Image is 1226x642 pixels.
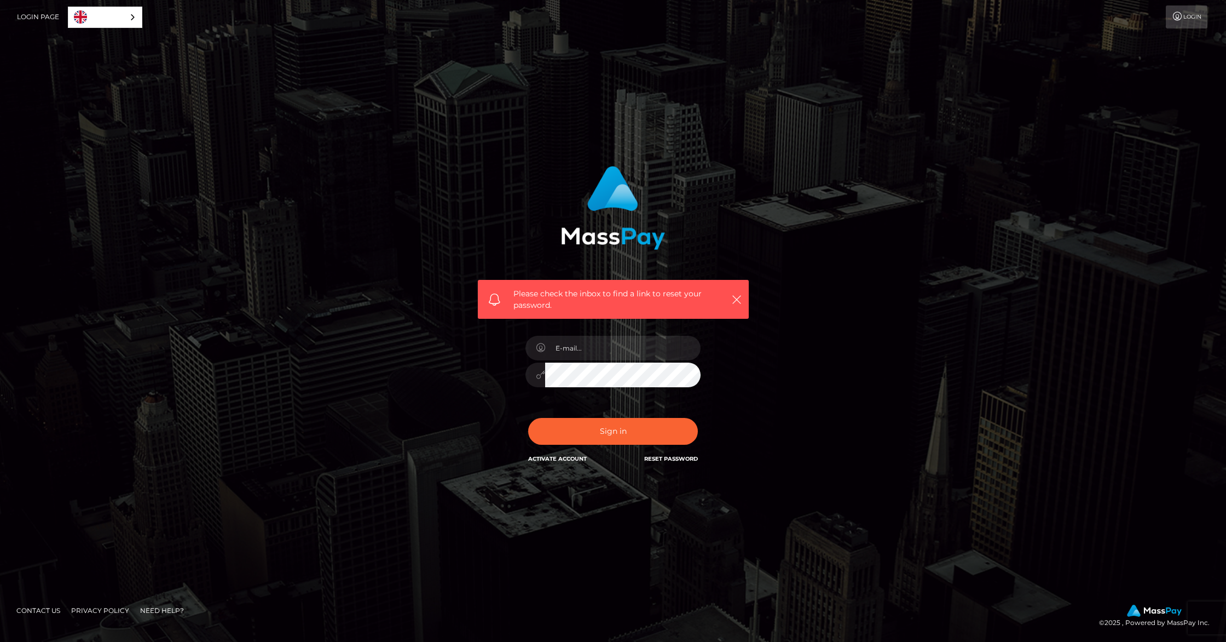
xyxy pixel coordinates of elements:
[644,455,698,462] a: Reset Password
[513,288,713,311] span: Please check the inbox to find a link to reset your password.
[1166,5,1207,28] a: Login
[17,5,59,28] a: Login Page
[561,166,665,250] img: MassPay Login
[12,602,65,619] a: Contact Us
[928,546,952,570] button: Close
[545,336,701,360] input: E-mail...
[25,563,60,598] button: Cookies
[1099,605,1218,629] div: © 2025 , Powered by MassPay Inc.
[68,7,142,27] a: English
[71,565,632,591] div: By clicking “Accept All Cookies”, you agree to the storing of cookies on your device to enhance s...
[528,418,698,445] button: Sign in
[699,581,787,605] button: Cookies Settings
[1127,605,1182,617] img: MassPay
[68,7,142,28] div: Language
[44,531,963,624] div: Privacy
[695,551,790,576] button: Accept All Cookies
[528,455,587,462] a: Activate Account
[68,7,142,28] aside: Language selected: English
